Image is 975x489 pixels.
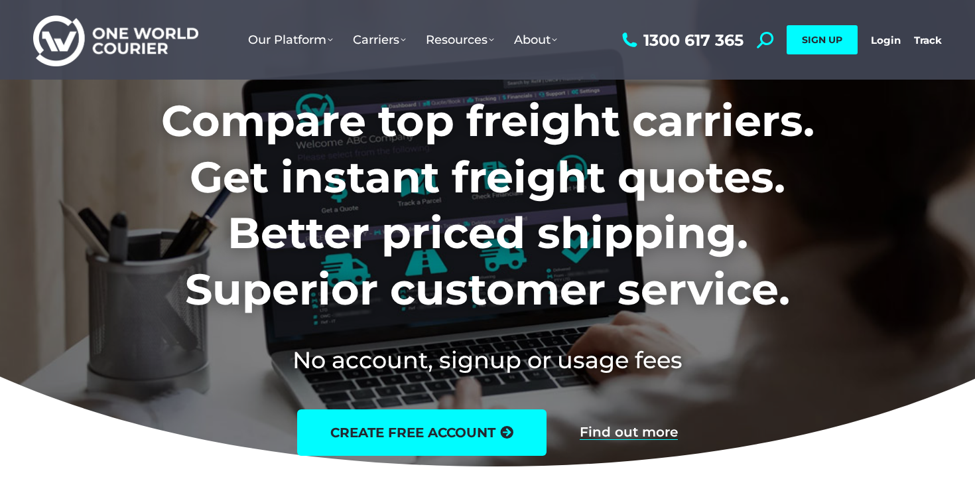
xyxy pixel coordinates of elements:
a: 1300 617 365 [619,32,744,48]
a: Carriers [343,19,416,60]
span: Our Platform [248,33,333,47]
h1: Compare top freight carriers. Get instant freight quotes. Better priced shipping. Superior custom... [74,93,902,317]
a: Track [914,34,942,46]
span: Resources [426,33,494,47]
a: SIGN UP [787,25,858,54]
a: Find out more [580,425,678,440]
a: Login [871,34,901,46]
span: Carriers [353,33,406,47]
h2: No account, signup or usage fees [74,344,902,376]
a: About [504,19,567,60]
span: SIGN UP [802,34,842,46]
img: One World Courier [33,13,198,67]
a: create free account [297,409,547,456]
span: About [514,33,557,47]
a: Our Platform [238,19,343,60]
a: Resources [416,19,504,60]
